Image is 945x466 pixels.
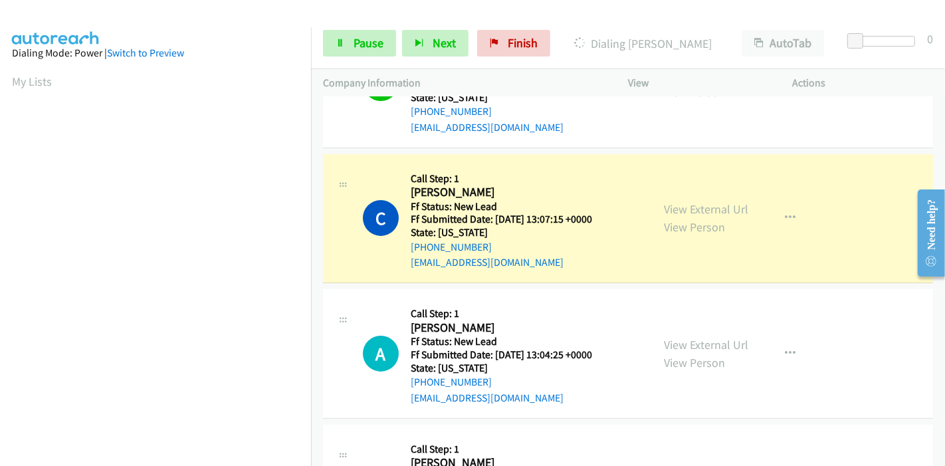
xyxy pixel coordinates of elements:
p: Actions [793,75,934,91]
a: [EMAIL_ADDRESS][DOMAIN_NAME] [411,392,564,404]
span: Pause [354,35,383,51]
a: [PHONE_NUMBER] [411,376,492,388]
div: 0 [927,30,933,48]
h5: State: [US_STATE] [411,226,609,239]
div: Dialing Mode: Power | [12,45,299,61]
h2: [PERSON_NAME] [411,320,609,336]
div: Delay between calls (in seconds) [854,36,915,47]
span: Next [433,35,456,51]
h2: [PERSON_NAME] [411,185,609,200]
h1: C [363,200,399,236]
h5: State: [US_STATE] [411,91,609,104]
h5: Ff Submitted Date: [DATE] 13:04:25 +0000 [411,348,609,362]
button: Next [402,30,469,57]
iframe: Resource Center [907,180,945,286]
p: View [628,75,769,91]
a: Pause [323,30,396,57]
a: [PHONE_NUMBER] [411,241,492,253]
h5: Ff Status: New Lead [411,335,609,348]
a: View Person [664,219,725,235]
a: View Person [664,355,725,370]
button: AutoTab [742,30,824,57]
a: Switch to Preview [107,47,184,59]
h5: Call Step: 1 [411,443,609,456]
a: [EMAIL_ADDRESS][DOMAIN_NAME] [411,256,564,269]
h5: Ff Status: New Lead [411,200,609,213]
h5: Ff Submitted Date: [DATE] 13:07:15 +0000 [411,213,609,226]
p: Company Information [323,75,604,91]
a: View External Url [664,337,748,352]
p: Dialing [PERSON_NAME] [568,35,718,53]
h1: A [363,336,399,372]
h5: Call Step: 1 [411,307,609,320]
a: [EMAIL_ADDRESS][DOMAIN_NAME] [411,121,564,134]
a: [PHONE_NUMBER] [411,105,492,118]
a: My Lists [12,74,52,89]
a: Finish [477,30,550,57]
a: View Person [664,84,725,100]
span: Finish [508,35,538,51]
h5: Call Step: 1 [411,172,609,185]
a: View External Url [664,201,748,217]
h5: State: [US_STATE] [411,362,609,375]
